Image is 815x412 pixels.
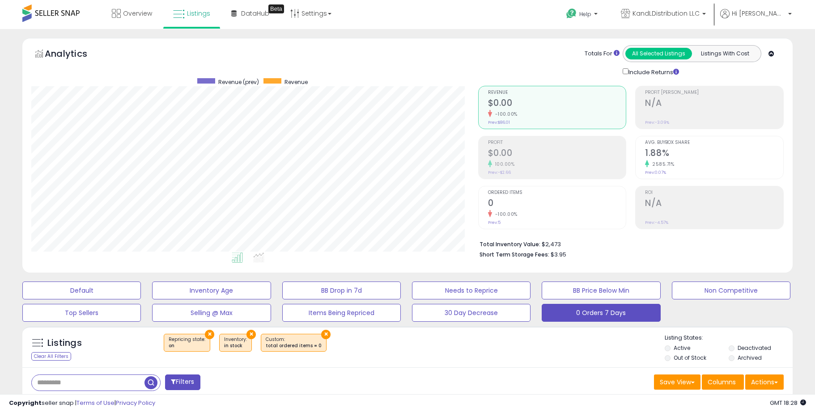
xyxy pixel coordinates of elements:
[266,336,322,349] span: Custom:
[9,399,155,408] div: seller snap | |
[218,78,259,86] span: Revenue (prev)
[152,282,271,299] button: Inventory Age
[645,148,783,160] h2: 1.88%
[169,343,205,349] div: on
[745,374,784,390] button: Actions
[31,352,71,361] div: Clear All Filters
[579,10,591,18] span: Help
[585,50,620,58] div: Totals For
[492,161,515,168] small: 100.00%
[720,9,792,29] a: Hi [PERSON_NAME]
[488,220,501,225] small: Prev: 5
[488,90,626,95] span: Revenue
[632,9,700,18] span: KandLDistribution LLC
[412,304,531,322] button: 30 Day Decrease
[738,354,762,362] label: Archived
[205,330,214,339] button: ×
[488,98,626,110] h2: $0.00
[625,48,692,59] button: All Selected Listings
[224,336,247,349] span: Inventory :
[282,282,401,299] button: BB Drop in 7d
[266,343,322,349] div: total ordered items = 0
[616,67,690,77] div: Include Returns
[492,111,518,118] small: -100.00%
[488,148,626,160] h2: $0.00
[488,140,626,145] span: Profit
[187,9,210,18] span: Listings
[488,120,510,125] small: Prev: $86.01
[542,304,660,322] button: 0 Orders 7 Days
[480,251,549,258] b: Short Term Storage Fees:
[770,399,806,407] span: 2025-09-11 18:28 GMT
[22,282,141,299] button: Default
[76,399,115,407] a: Terms of Use
[645,220,668,225] small: Prev: -4.57%
[674,354,706,362] label: Out of Stock
[152,304,271,322] button: Selling @ Max
[47,337,82,349] h5: Listings
[645,120,669,125] small: Prev: -3.09%
[559,1,607,29] a: Help
[9,399,42,407] strong: Copyright
[169,336,205,349] span: Repricing state :
[645,140,783,145] span: Avg. Buybox Share
[654,374,700,390] button: Save View
[692,48,758,59] button: Listings With Cost
[488,190,626,195] span: Ordered Items
[480,240,540,248] b: Total Inventory Value:
[672,282,790,299] button: Non Competitive
[645,90,783,95] span: Profit [PERSON_NAME]
[665,334,793,342] p: Listing States:
[268,4,284,13] div: Tooltip anchor
[645,190,783,195] span: ROI
[284,78,308,86] span: Revenue
[488,170,511,175] small: Prev: -$2.66
[542,282,660,299] button: BB Price Below Min
[123,9,152,18] span: Overview
[165,374,200,390] button: Filters
[702,374,744,390] button: Columns
[321,330,331,339] button: ×
[566,8,577,19] i: Get Help
[645,198,783,210] h2: N/A
[645,170,666,175] small: Prev: 0.07%
[241,9,269,18] span: DataHub
[45,47,105,62] h5: Analytics
[246,330,256,339] button: ×
[22,304,141,322] button: Top Sellers
[412,282,531,299] button: Needs to Reprice
[282,304,401,322] button: Items Being Repriced
[732,9,785,18] span: Hi [PERSON_NAME]
[116,399,155,407] a: Privacy Policy
[649,161,674,168] small: 2585.71%
[738,344,771,352] label: Deactivated
[492,211,518,218] small: -100.00%
[224,343,247,349] div: in stock
[674,344,690,352] label: Active
[708,378,736,387] span: Columns
[645,98,783,110] h2: N/A
[480,238,777,249] li: $2,473
[551,250,566,259] span: $3.95
[488,198,626,210] h2: 0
